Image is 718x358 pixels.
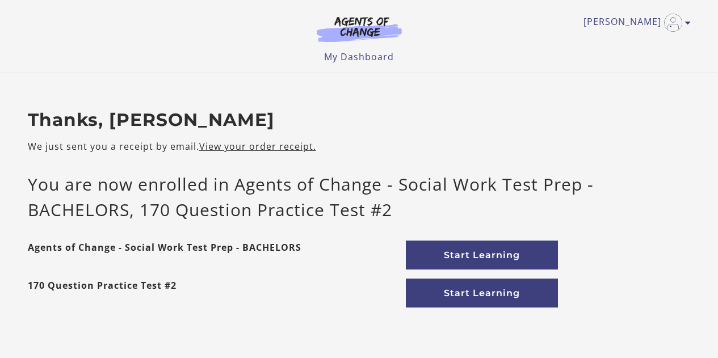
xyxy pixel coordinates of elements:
img: Agents of Change Logo [305,16,414,42]
a: Toggle menu [583,14,685,32]
strong: 170 Question Practice Test #2 [28,279,177,308]
h2: Thanks, [PERSON_NAME] [28,109,691,131]
p: We just sent you a receipt by email. [28,140,691,153]
a: Start Learning [406,279,558,308]
p: You are now enrolled in Agents of Change - Social Work Test Prep - BACHELORS, 170 Question Practi... [28,171,691,222]
a: Start Learning [406,241,558,269]
a: My Dashboard [324,50,394,63]
strong: Agents of Change - Social Work Test Prep - BACHELORS [28,241,301,269]
a: View your order receipt. [199,140,316,153]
